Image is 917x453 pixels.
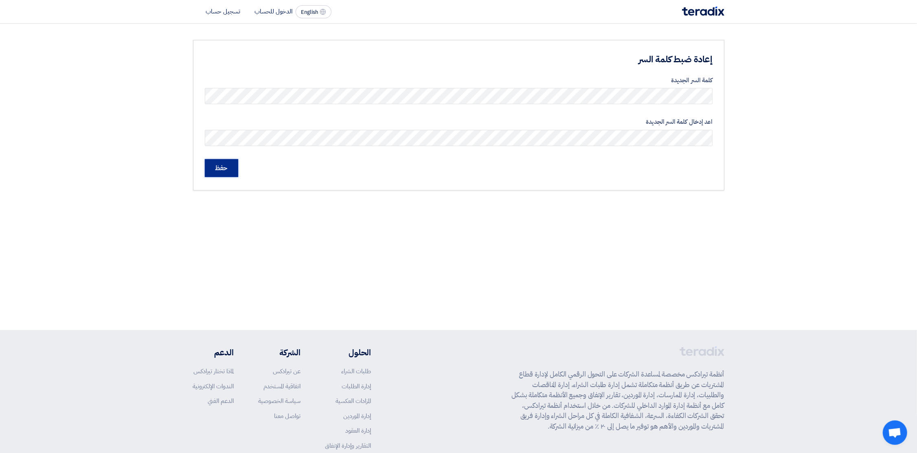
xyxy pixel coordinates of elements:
[194,367,234,376] a: لماذا تختار تيرادكس
[206,7,240,16] li: تسجيل حساب
[205,117,713,127] label: اعد إدخال كلمة السر الجديدة
[208,396,234,405] a: الدعم الفني
[296,5,331,18] button: English
[341,367,371,376] a: طلبات الشراء
[301,9,318,15] span: English
[205,76,713,85] label: كلمة السر الجديدة
[273,367,301,376] a: عن تيرادكس
[258,346,301,359] li: الشركة
[274,411,301,420] a: تواصل معنا
[325,346,371,359] li: الحلول
[345,426,371,435] a: إدارة العقود
[343,411,371,420] a: إدارة الموردين
[883,420,907,445] a: Open chat
[342,382,371,391] a: إدارة الطلبات
[193,346,234,359] li: الدعم
[336,396,371,405] a: المزادات العكسية
[205,159,238,177] input: حفظ
[263,382,301,391] a: اتفاقية المستخدم
[193,382,234,391] a: الندوات الإلكترونية
[433,53,713,66] h3: إعادة ضبط كلمة السر
[512,369,724,431] p: أنظمة تيرادكس مخصصة لمساعدة الشركات على التحول الرقمي الكامل لإدارة قطاع المشتريات عن طريق أنظمة ...
[682,7,724,16] img: Teradix logo
[254,7,292,16] li: الدخول للحساب
[258,396,301,405] a: سياسة الخصوصية
[325,441,371,450] a: التقارير وإدارة الإنفاق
